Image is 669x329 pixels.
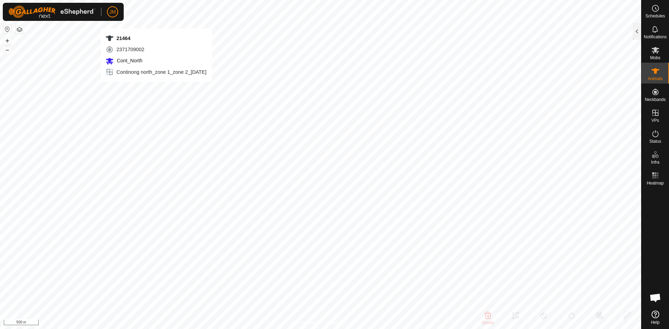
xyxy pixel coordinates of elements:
button: Reset Map [3,25,11,33]
span: VPs [651,118,659,123]
span: Neckbands [645,97,666,102]
span: Heatmap [647,181,664,185]
img: Gallagher Logo [8,6,95,18]
a: Help [641,308,669,327]
a: Privacy Policy [293,320,319,326]
button: – [3,46,11,54]
div: Continong north_zone 1_zone 2_[DATE] [105,68,206,76]
a: Contact Us [328,320,348,326]
span: Schedules [645,14,665,18]
span: Mobs [650,56,660,60]
span: Animals [648,77,663,81]
span: Infra [651,160,659,164]
div: 21464 [105,34,206,42]
span: Help [651,320,660,324]
div: 2371709002 [105,45,206,54]
button: Map Layers [15,25,24,34]
span: Cont_North [115,58,142,63]
button: + [3,37,11,45]
span: Status [649,139,661,143]
span: Notifications [644,35,667,39]
span: JM [109,8,116,16]
div: Open chat [645,287,666,308]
